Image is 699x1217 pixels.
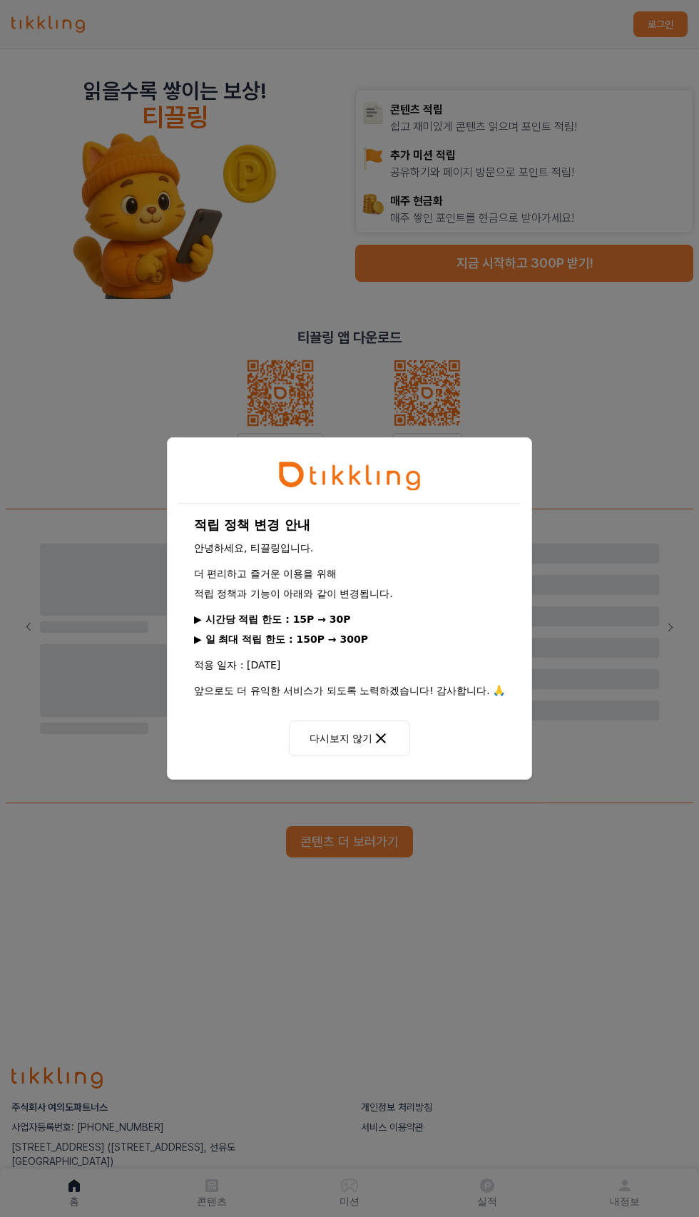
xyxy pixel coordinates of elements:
p: ▶ 일 최대 적립 한도 : 150P → 300P [194,632,505,646]
p: 앞으로도 더 유익한 서비스가 되도록 노력하겠습니다! 감사합니다. 🙏 [194,683,505,698]
h1: 적립 정책 변경 안내 [194,515,505,535]
p: ▶ 시간당 적립 한도 : 15P → 30P [194,612,505,626]
p: 적용 일자 : [DATE] [194,658,505,672]
p: 안녕하세요, 티끌링입니다. [194,541,505,555]
img: tikkling_character [278,461,421,491]
p: 더 편리하고 즐거운 이용을 위해 [194,566,505,581]
p: 적립 정책과 기능이 아래와 같이 변경됩니다. [194,586,505,601]
button: 다시보지 않기 [289,720,410,756]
